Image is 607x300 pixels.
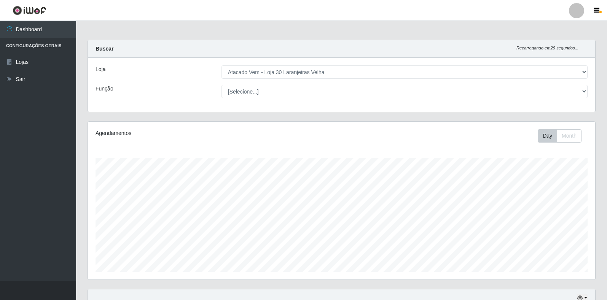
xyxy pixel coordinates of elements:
label: Loja [96,65,105,73]
div: Toolbar with button groups [538,129,588,143]
strong: Buscar [96,46,113,52]
div: Agendamentos [96,129,294,137]
label: Função [96,85,113,93]
div: First group [538,129,582,143]
button: Day [538,129,557,143]
img: CoreUI Logo [13,6,46,15]
i: Recarregando em 29 segundos... [516,46,578,50]
button: Month [557,129,582,143]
